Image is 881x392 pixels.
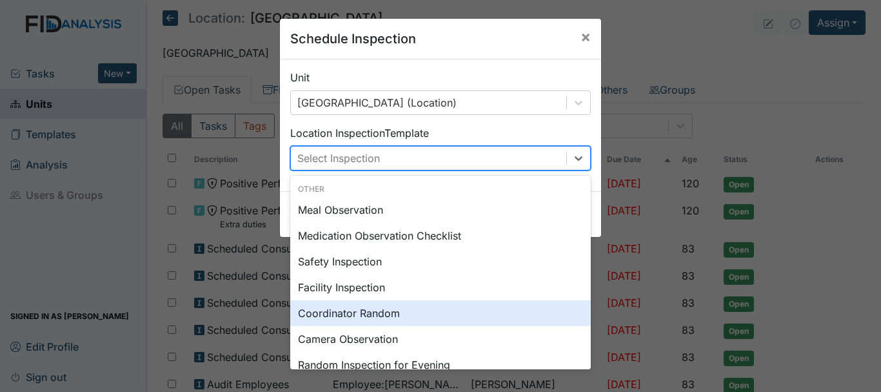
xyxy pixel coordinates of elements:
[297,95,457,110] div: [GEOGRAPHIC_DATA] (Location)
[290,70,310,85] label: Unit
[290,352,591,378] div: Random Inspection for Evening
[290,274,591,300] div: Facility Inspection
[290,249,591,274] div: Safety Inspection
[290,326,591,352] div: Camera Observation
[290,300,591,326] div: Coordinator Random
[290,223,591,249] div: Medication Observation Checklist
[290,29,416,48] h5: Schedule Inspection
[290,197,591,223] div: Meal Observation
[290,125,429,141] label: Location Inspection Template
[290,183,591,195] div: Other
[570,19,601,55] button: Close
[580,27,591,46] span: ×
[297,150,380,166] div: Select Inspection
